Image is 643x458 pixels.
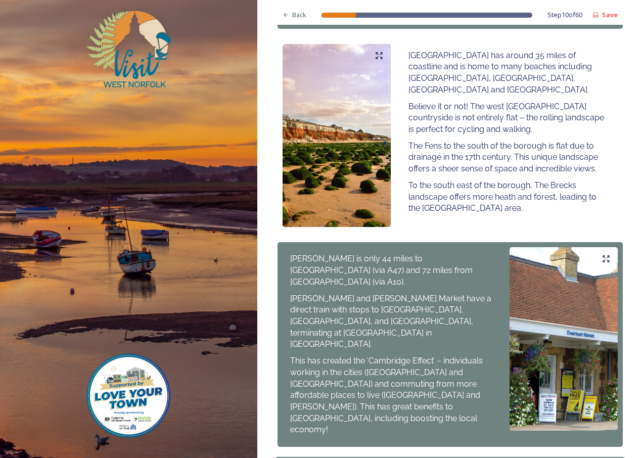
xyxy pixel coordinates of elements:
p: Believe it or not! The west [GEOGRAPHIC_DATA] countryside is not entirely flat – the rolling land... [408,101,610,135]
p: The Fens to the south of the borough is flat due to drainage in the 17th century. This unique lan... [408,141,610,175]
p: To the south east of the borough, The Brecks landscape offers more heath and forest, leading to t... [408,180,610,214]
span: Back [292,10,306,20]
span: [PERSON_NAME] and [PERSON_NAME] Market have a direct train with stops to [GEOGRAPHIC_DATA], [GEOG... [290,294,493,349]
p: [GEOGRAPHIC_DATA] has around 35 miles of coastline and is home to many beaches including [GEOGRAP... [408,50,610,96]
span: This has created the ‘Cambridge Effect’ – individuals working in the cities ([GEOGRAPHIC_DATA] an... [290,356,485,434]
span: [PERSON_NAME] is only 44 miles to [GEOGRAPHIC_DATA] (via A47) and 72 miles from [GEOGRAPHIC_DATA]... [290,254,475,286]
strong: Save [602,10,618,19]
span: Step 10 of 60 [547,10,582,20]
